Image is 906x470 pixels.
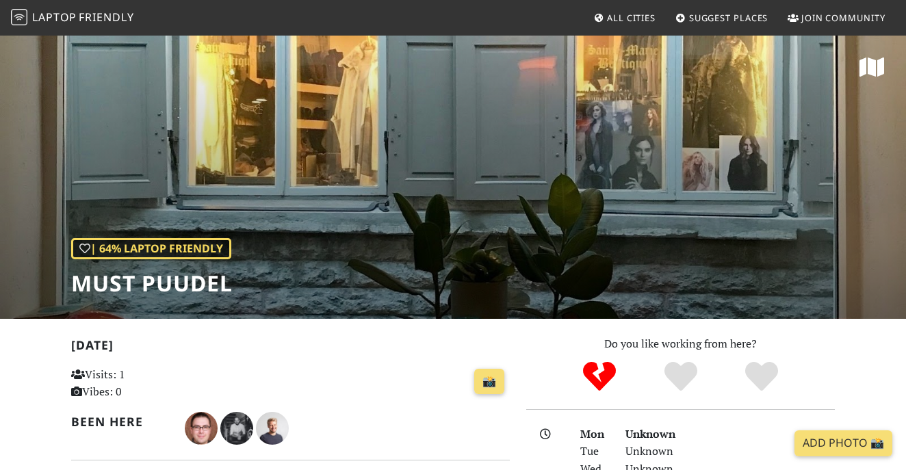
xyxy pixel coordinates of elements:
h2: Been here [71,415,168,429]
span: Join Community [801,12,885,24]
a: Join Community [782,5,891,30]
img: 4463-stefan.jpg [185,412,218,445]
h1: Must Puudel [71,270,233,296]
span: Laptop [32,10,77,25]
span: All Cities [607,12,656,24]
span: Benjamin Pazdernik [256,419,289,434]
div: Yes [640,360,721,394]
p: Do you like working from here? [526,335,835,353]
span: Friendly [79,10,133,25]
div: | 64% Laptop Friendly [71,238,231,260]
div: Mon [572,426,617,443]
div: No [558,360,640,394]
div: Tue [572,443,617,460]
div: Unknown [617,426,843,443]
img: LaptopFriendly [11,9,27,25]
div: Definitely! [721,360,803,394]
p: Visits: 1 Vibes: 0 [71,366,207,401]
span: Alan Leviton [220,419,256,434]
a: All Cities [588,5,661,30]
a: Add Photo 📸 [794,430,892,456]
a: LaptopFriendly LaptopFriendly [11,6,134,30]
span: Suggest Places [689,12,768,24]
a: Suggest Places [670,5,774,30]
div: Unknown [617,443,843,460]
h2: [DATE] [71,338,510,358]
span: Stefán Guðmundsson [185,419,220,434]
img: 2228-benjamin.jpg [256,412,289,445]
a: 📸 [474,369,504,395]
img: 2734-alan.jpg [220,412,253,445]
